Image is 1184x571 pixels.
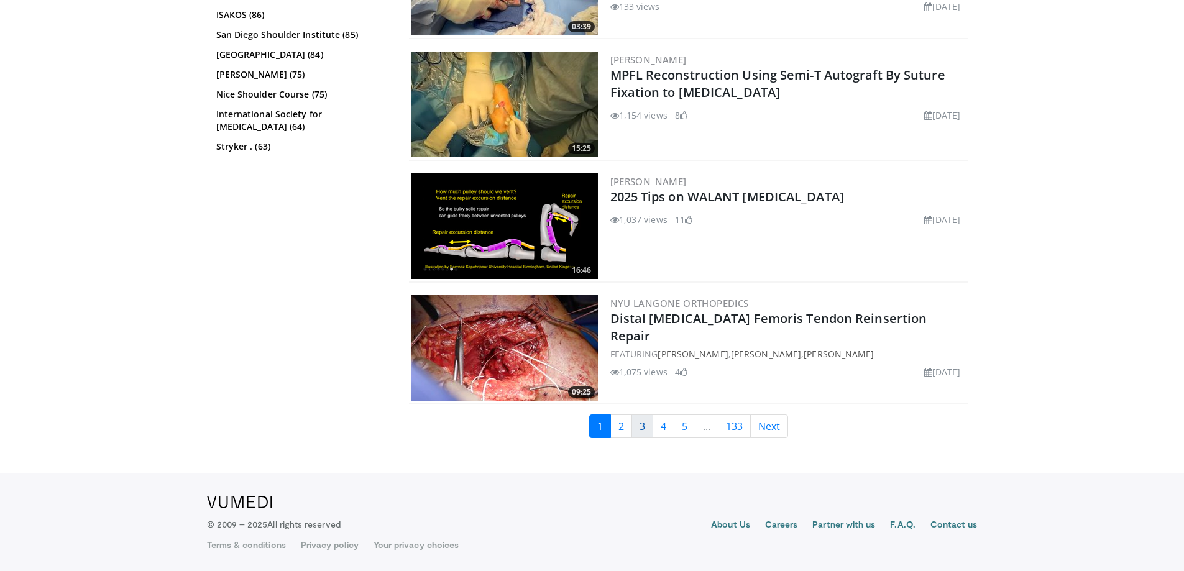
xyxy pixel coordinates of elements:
img: 4075f120-8078-4b2a-8e9d-11b9ecb0890d.jpg.300x170_q85_crop-smart_upscale.jpg [411,295,598,401]
a: Careers [765,518,798,533]
a: [GEOGRAPHIC_DATA] (84) [216,48,387,61]
nav: Search results pages [409,414,968,438]
a: [PERSON_NAME] [804,348,874,360]
span: 16:46 [568,265,595,276]
a: 4 [653,414,674,438]
a: Your privacy choices [374,539,459,551]
a: 3 [631,414,653,438]
a: 2 [610,414,632,438]
a: Next [750,414,788,438]
a: [PERSON_NAME] [731,348,801,360]
a: 09:25 [411,295,598,401]
a: About Us [711,518,750,533]
a: [PERSON_NAME] [658,348,728,360]
a: 5 [674,414,695,438]
a: 15:25 [411,52,598,157]
a: [PERSON_NAME] [610,53,687,66]
span: 03:39 [568,21,595,32]
p: © 2009 – 2025 [207,518,341,531]
li: 4 [675,365,687,378]
a: [PERSON_NAME] [610,175,687,188]
a: San Diego Shoulder Institute (85) [216,29,387,41]
li: [DATE] [924,365,961,378]
a: MPFL Reconstruction Using Semi-T Autograft By Suture Fixation to [MEDICAL_DATA] [610,66,945,101]
a: Partner with us [812,518,875,533]
span: 15:25 [568,143,595,154]
li: 1,075 views [610,365,668,378]
a: 2025 Tips on WALANT [MEDICAL_DATA] [610,188,844,205]
a: Stryker . (63) [216,140,387,153]
li: [DATE] [924,109,961,122]
li: 8 [675,109,687,122]
a: Contact us [930,518,978,533]
a: NYU Langone Orthopedics [610,297,749,309]
img: 33941cd6-6fcb-4e64-b8b4-828558d2faf3.300x170_q85_crop-smart_upscale.jpg [411,52,598,157]
div: FEATURING , , [610,347,966,360]
a: [PERSON_NAME] (75) [216,68,387,81]
a: Nice Shoulder Course (75) [216,88,387,101]
a: International Society for [MEDICAL_DATA] (64) [216,108,387,133]
li: [DATE] [924,213,961,226]
a: Privacy policy [301,539,359,551]
a: 16:46 [411,173,598,279]
a: 1 [589,414,611,438]
a: 133 [718,414,751,438]
li: 11 [675,213,692,226]
a: ISAKOS (86) [216,9,387,21]
li: 1,154 views [610,109,668,122]
a: Distal [MEDICAL_DATA] Femoris Tendon Reinsertion Repair [610,310,927,344]
span: 09:25 [568,386,595,398]
img: 431652a9-405c-473d-8e14-3a3274175336.png.300x170_q85_crop-smart_upscale.png [411,173,598,279]
li: 1,037 views [610,213,668,226]
span: All rights reserved [267,519,340,529]
img: VuMedi Logo [207,496,272,508]
a: F.A.Q. [890,518,915,533]
a: Terms & conditions [207,539,286,551]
